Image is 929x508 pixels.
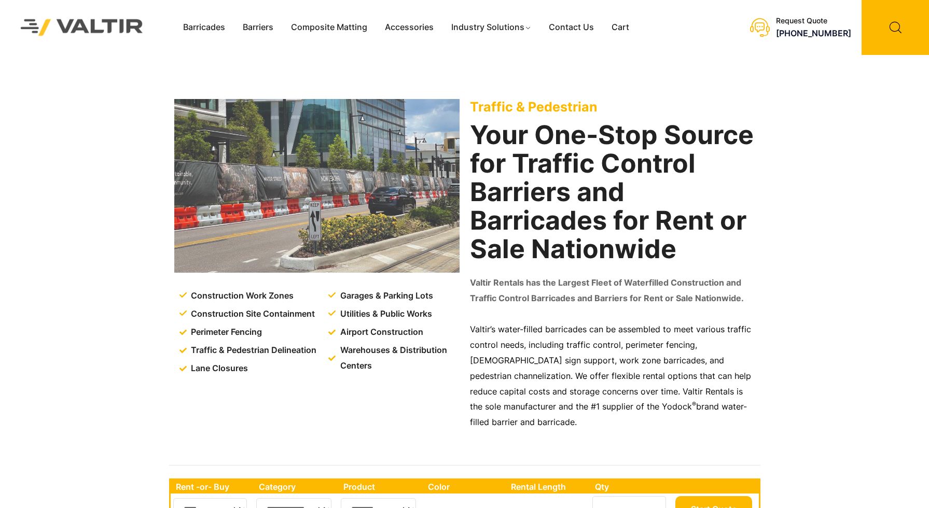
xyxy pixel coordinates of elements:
[234,20,282,35] a: Barriers
[338,343,462,374] span: Warehouses & Distribution Centers
[423,480,506,493] th: Color
[376,20,442,35] a: Accessories
[338,288,433,304] span: Garages & Parking Lots
[603,20,638,35] a: Cart
[776,28,851,38] a: [PHONE_NUMBER]
[254,480,339,493] th: Category
[442,20,540,35] a: Industry Solutions
[338,480,423,493] th: Product
[282,20,376,35] a: Composite Matting
[188,343,316,358] span: Traffic & Pedestrian Delineation
[338,324,423,340] span: Airport Construction
[188,361,248,376] span: Lane Closures
[188,306,315,322] span: Construction Site Containment
[692,400,696,408] sup: ®
[338,306,432,322] span: Utilities & Public Works
[540,20,603,35] a: Contact Us
[470,99,755,115] p: Traffic & Pedestrian
[590,480,672,493] th: Qty
[506,480,590,493] th: Rental Length
[188,288,294,304] span: Construction Work Zones
[174,20,234,35] a: Barricades
[470,322,755,430] p: Valtir’s water-filled barricades can be assembled to meet various traffic control needs, includin...
[171,480,254,493] th: Rent -or- Buy
[470,275,755,306] p: Valtir Rentals has the Largest Fleet of Waterfilled Construction and Traffic Control Barricades a...
[8,6,156,48] img: Valtir Rentals
[776,17,851,25] div: Request Quote
[470,121,755,263] h2: Your One-Stop Source for Traffic Control Barriers and Barricades for Rent or Sale Nationwide
[188,324,262,340] span: Perimeter Fencing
